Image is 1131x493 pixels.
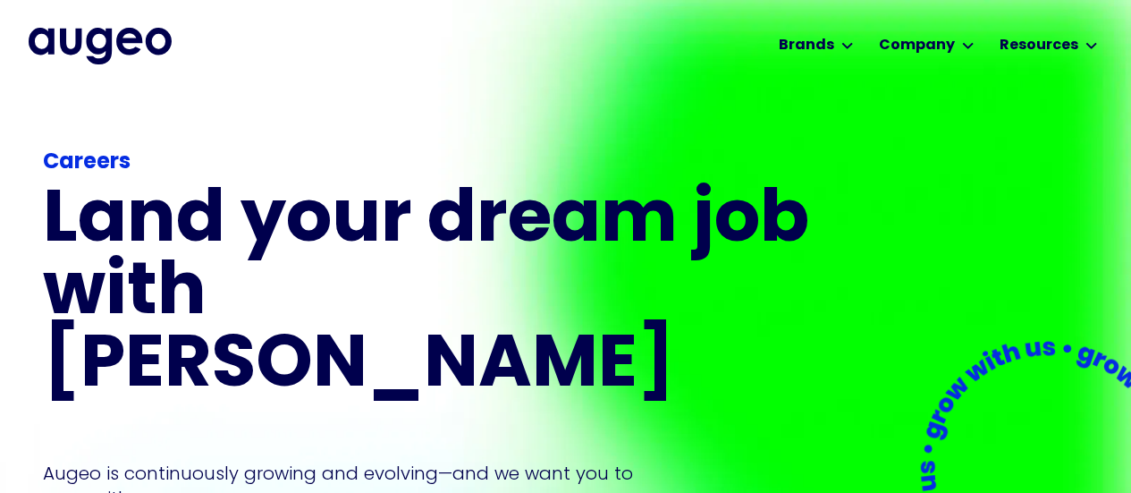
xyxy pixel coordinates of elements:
[29,28,172,64] a: home
[779,35,834,56] div: Brands
[1000,35,1078,56] div: Resources
[43,186,815,404] h1: Land your dream job﻿ with [PERSON_NAME]
[879,35,955,56] div: Company
[43,152,131,174] strong: Careers
[29,28,172,64] img: Augeo's full logo in midnight blue.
